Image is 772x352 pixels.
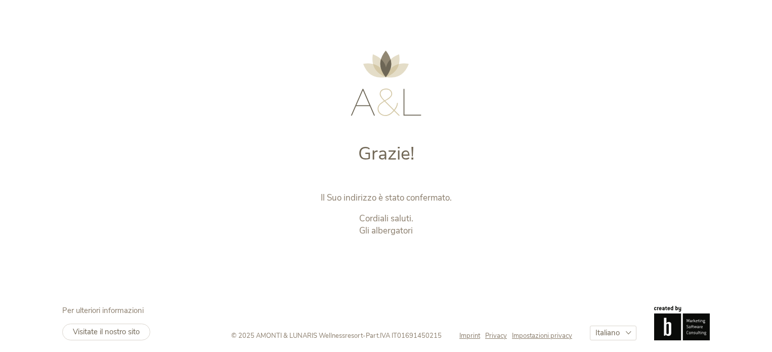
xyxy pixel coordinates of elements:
[351,51,421,116] img: AMONTI & LUNARIS Wellnessresort
[512,331,572,340] a: Impostazioni privacy
[366,331,442,340] span: Part.IVA IT01691450215
[62,305,144,316] span: Per ulteriori informazioni
[485,331,507,340] span: Privacy
[73,327,140,337] span: Visitate il nostro sito
[231,331,363,340] span: © 2025 AMONTI & LUNARIS Wellnessresort
[358,141,414,166] span: Grazie!
[175,192,597,204] p: Il Suo indirizzo è stato confermato.
[654,306,710,340] img: Brandnamic GmbH | Leading Hospitality Solutions
[459,331,485,340] a: Imprint
[363,331,366,340] span: -
[459,331,480,340] span: Imprint
[62,324,150,340] a: Visitate il nostro sito
[175,213,597,237] p: Cordiali saluti. Gli albergatori
[485,331,512,340] a: Privacy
